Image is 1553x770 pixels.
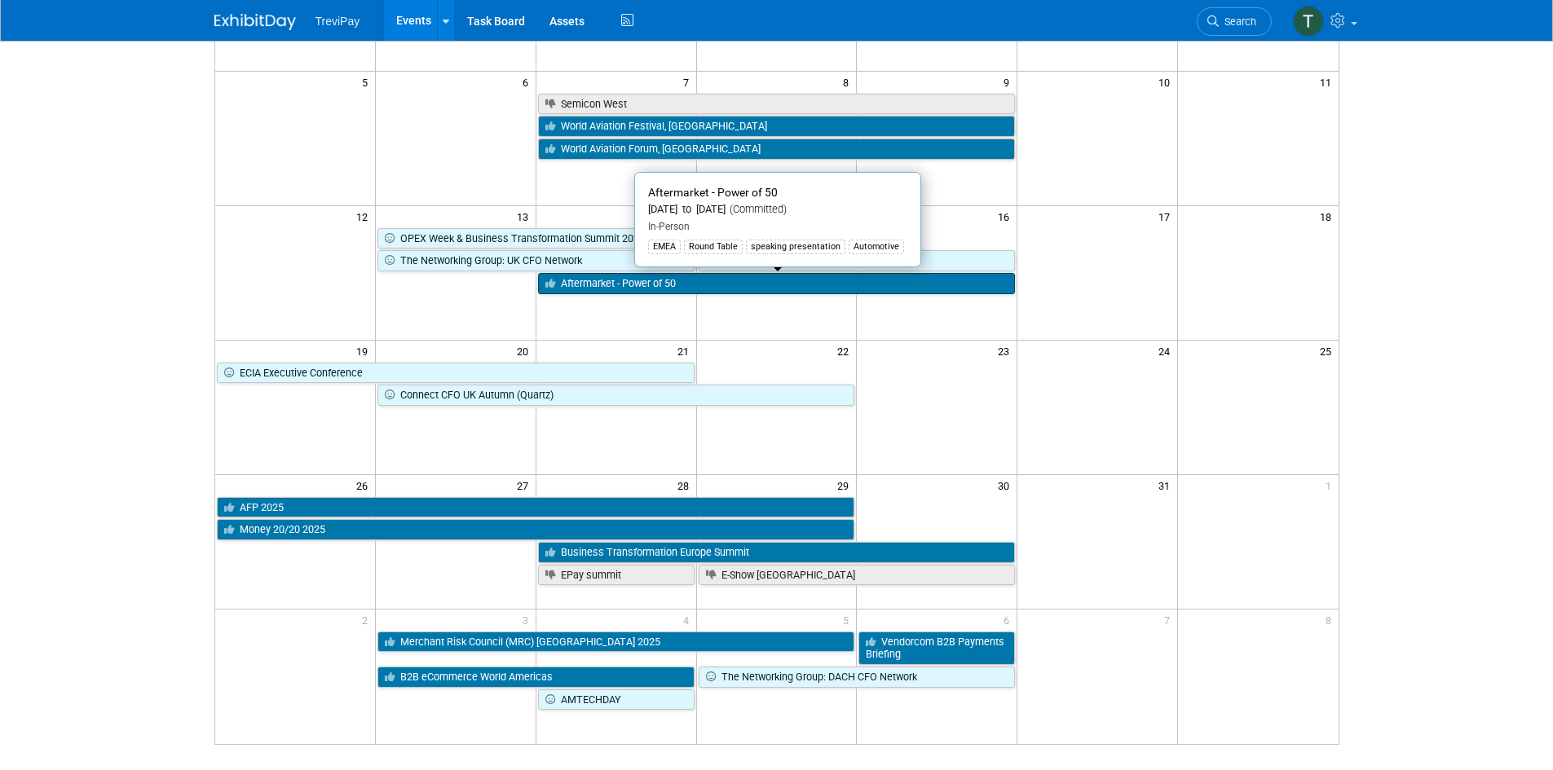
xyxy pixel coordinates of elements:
span: 30 [996,475,1017,495]
div: EMEA [648,240,681,254]
div: [DATE] to [DATE] [648,203,907,217]
span: 26 [355,475,375,495]
span: 12 [355,206,375,227]
a: OPEX Week & Business Transformation Summit 2025 [GEOGRAPHIC_DATA] [377,228,855,249]
span: 16 [996,206,1017,227]
span: 17 [1157,206,1177,227]
span: 5 [841,609,856,630]
span: TreviPay [315,15,360,28]
span: 5 [360,72,375,92]
span: Search [1219,15,1256,28]
span: 19 [355,341,375,361]
span: 6 [521,72,536,92]
a: Search [1197,7,1272,36]
span: 20 [515,341,536,361]
span: 13 [515,206,536,227]
a: B2B eCommerce World Americas [377,667,695,688]
a: World Aviation Festival, [GEOGRAPHIC_DATA] [538,116,1016,137]
div: Round Table [684,240,743,254]
a: Business Transformation Europe Summit [538,542,1016,563]
a: World Aviation Forum, [GEOGRAPHIC_DATA] [538,139,1016,160]
span: 25 [1318,341,1339,361]
span: 22 [836,341,856,361]
a: AFP 2025 [217,497,855,518]
span: 9 [1002,72,1017,92]
a: Vendorcom B2B Payments Briefing [858,631,1015,665]
span: 8 [841,72,856,92]
div: speaking presentation [746,240,845,254]
span: 18 [1318,206,1339,227]
span: 31 [1157,475,1177,495]
span: 3 [521,609,536,630]
a: Merchant Risk Council (MRC) [GEOGRAPHIC_DATA] 2025 [377,631,855,653]
span: 1 [1324,475,1339,495]
img: ExhibitDay [214,14,296,30]
span: 21 [676,341,696,361]
span: 27 [515,475,536,495]
span: 29 [836,475,856,495]
span: 2 [360,609,375,630]
img: Tara DePaepe [1293,6,1324,37]
span: 6 [1002,609,1017,630]
a: EPay summit [538,565,695,586]
a: ECIA Executive Conference [217,363,695,384]
span: Aftermarket - Power of 50 [648,186,778,199]
div: Automotive [849,240,904,254]
a: Money 20/20 2025 [217,519,855,540]
span: 8 [1324,609,1339,630]
span: 7 [682,72,696,92]
a: The Networking Group: UK CFO Network [377,250,695,271]
a: Semicon West [538,94,1016,115]
span: 4 [682,609,696,630]
a: Connect CFO UK Autumn (Quartz) [377,385,855,406]
a: E-Show [GEOGRAPHIC_DATA] [699,565,1016,586]
a: AMTECHDAY [538,689,695,711]
span: 24 [1157,341,1177,361]
span: 28 [676,475,696,495]
a: Aftermarket - Power of 50 [538,273,1016,294]
span: 23 [996,341,1017,361]
span: In-Person [648,221,690,232]
a: The Networking Group: DACH CFO Network [699,667,1016,688]
span: 11 [1318,72,1339,92]
span: 10 [1157,72,1177,92]
span: (Committed) [726,203,787,215]
span: 7 [1163,609,1177,630]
